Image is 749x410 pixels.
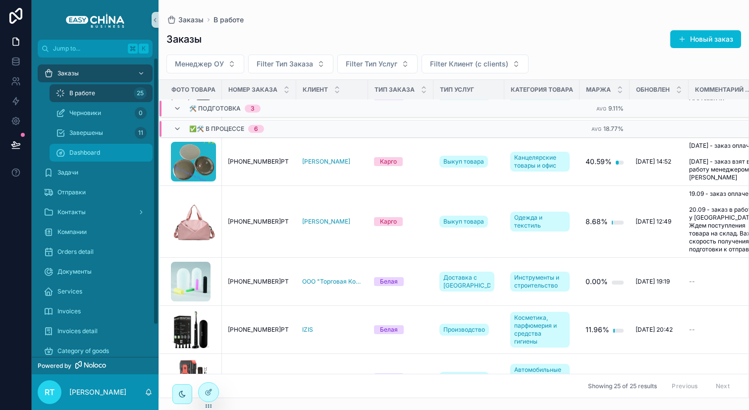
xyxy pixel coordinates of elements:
[586,368,611,388] div: 13.82%
[636,86,670,94] span: Обновлен
[689,326,695,334] span: --
[586,320,609,340] div: 11.96%
[57,188,86,196] span: Отправки
[422,55,529,73] button: Select Button
[302,218,350,226] a: [PERSON_NAME]
[38,243,153,261] a: Orders detail
[57,327,98,335] span: Invoices detail
[439,214,498,230] a: Выкуп товара
[38,164,153,181] a: Задачи
[38,362,71,370] span: Powered by
[510,310,574,350] a: Косметика, парфюмерия и средства гигиены
[374,277,428,286] a: Белая
[175,59,224,69] span: Менеджер ОУ
[171,262,211,301] img: silicone-caps-500_425.jpg
[53,45,124,53] span: Jump to...
[57,228,87,236] span: Компании
[380,325,398,334] div: Белая
[586,272,624,292] a: 0.00%
[302,158,362,166] a: [PERSON_NAME]
[586,368,624,388] a: 13.82%
[636,278,670,286] span: [DATE] 19:19
[380,217,397,226] div: Карго
[228,218,289,226] span: [PHONE_NUMBER]РТ
[380,277,398,286] div: Белая
[171,310,216,350] a: Зубные-щетки-Monteri-черная.png
[57,268,92,276] span: Документы
[248,55,333,73] button: Select Button
[511,86,573,94] span: Категория Товара
[586,212,608,232] div: 8.68%
[228,278,289,286] span: [PHONE_NUMBER]РТ
[510,364,570,392] a: Автомобильные товары и автоэлектроника
[374,86,415,94] span: Тип Заказа
[636,278,683,286] a: [DATE] 19:19
[50,84,153,102] a: В работе25
[510,362,574,394] a: Автомобильные товары и автоэлектроника
[302,158,350,166] span: [PERSON_NAME]
[380,157,397,166] div: Карго
[228,86,277,94] span: Номер Заказа
[636,326,683,334] a: [DATE] 20:42
[38,40,153,58] button: Jump to...K
[374,325,428,334] a: Белая
[596,106,606,111] small: Avg
[586,212,624,232] a: 8.68%
[588,382,657,390] span: Showing 25 of 25 results
[603,125,624,132] span: 18.77%
[228,326,290,334] a: [PHONE_NUMBER]РТ
[302,326,313,334] a: IZIS
[171,86,215,94] span: Фото Товара
[38,283,153,300] a: Services
[257,59,313,69] span: Filter Тип Заказа
[439,270,498,293] a: Доставка с [GEOGRAPHIC_DATA]
[171,358,210,398] img: Screenshot-at-Aug-26-12-50-10.png
[189,125,244,133] span: ✅🛠️ В процессе
[374,157,428,166] a: Карго
[178,15,204,25] span: Заказы
[440,86,474,94] span: Тип Услуг
[514,274,566,290] span: Инструменты и строительство
[50,124,153,142] a: Завершены11
[670,30,741,48] a: Новый заказ
[189,105,241,113] span: 🛠 Подготовка
[140,45,148,53] span: K
[439,322,498,338] a: Производство
[171,262,216,301] a: silicone-caps-500_425.jpg
[166,55,244,73] button: Select Button
[57,307,81,315] span: Invoices
[374,217,428,226] a: Карго
[57,208,86,216] span: Контакты
[50,144,153,162] a: Dashboard
[380,373,398,382] div: Белая
[586,152,612,172] div: 40.59%
[38,223,153,241] a: Компании
[69,149,100,157] span: Dashboard
[228,218,290,226] a: [PHONE_NUMBER]РТ
[302,218,362,226] a: [PERSON_NAME]
[228,278,290,286] a: [PHONE_NUMBER]РТ
[32,58,159,357] div: scrollable content
[636,218,683,226] a: [DATE] 12:49
[302,278,362,286] span: ООО "Торговая Компания ВПК"
[171,358,216,398] a: Screenshot-at-Aug-26-12-50-10.png
[69,129,103,137] span: Завершены
[586,152,624,172] a: 40.59%
[171,310,210,350] img: Зубные-щетки-Monteri-черная.png
[636,158,671,166] span: [DATE] 14:52
[510,212,570,232] a: Одежда и текстиль
[443,274,490,290] span: Доставка с [GEOGRAPHIC_DATA]
[214,15,244,25] a: В работе
[510,270,574,293] a: Инструменты и строительство
[303,86,328,94] span: Клиент
[171,202,216,241] img: 23.png
[591,126,601,132] small: Avg
[135,127,147,139] div: 11
[514,154,566,170] span: Канцелярские товары и офис
[57,248,94,256] span: Orders detail
[439,272,494,292] a: Доставка с [GEOGRAPHIC_DATA]
[57,347,109,355] span: Category of goods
